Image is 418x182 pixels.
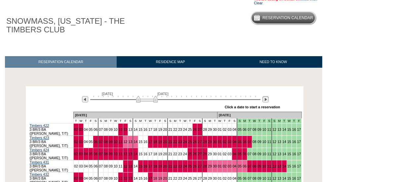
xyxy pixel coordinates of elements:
a: 05 [89,127,93,131]
a: 06 [243,127,247,131]
td: Mountains Mud Season - Fall 2025 [262,119,267,124]
a: 26 [193,140,197,144]
a: 11 [267,140,271,144]
a: 11 [267,176,271,180]
a: 15 [138,164,142,168]
a: 22 [173,127,177,131]
td: Mountains Mud Season - Fall 2025 [296,119,301,124]
a: 01 [218,164,222,168]
a: 10 [262,152,266,156]
td: F [192,119,197,124]
a: 04 [232,176,236,180]
a: 10 [114,164,118,168]
td: F [88,119,93,124]
td: T [178,119,183,124]
a: 28 [203,127,207,131]
a: 21 [168,140,172,144]
a: 04 [232,140,236,144]
a: 27 [198,176,202,180]
a: 06 [243,164,247,168]
td: [DATE] [217,112,301,119]
a: 08 [104,140,108,144]
a: 19 [158,176,162,180]
a: 24 [183,152,187,156]
a: 12 [272,127,276,131]
a: 03 [79,127,83,131]
a: 12 [124,164,128,168]
a: 28 [203,152,207,156]
a: 04 [84,164,88,168]
td: T [118,119,123,124]
a: 03 [79,140,83,144]
a: 08 [252,176,256,180]
a: 18 [153,176,157,180]
a: 15 [138,127,142,131]
a: 22 [173,152,177,156]
a: 17 [148,127,152,131]
a: 12 [272,140,276,144]
td: T [83,119,88,124]
a: 13 [128,176,132,180]
a: RESIDENCE MAP [117,56,224,68]
a: 14 [282,164,286,168]
a: 10 [114,176,118,180]
td: Mountains Mud Season - Fall 2025 [291,119,296,124]
h5: Reservation Calendar [262,16,313,20]
a: 29 [208,152,212,156]
a: 07 [99,176,103,180]
a: 02 [223,127,227,131]
a: 30 [213,164,217,168]
a: 11 [267,152,271,156]
a: 22 [173,176,177,180]
a: RESERVATION CALENDAR [5,56,117,68]
a: 07 [99,140,103,144]
td: S [93,119,98,124]
h1: SNOWMASS, [US_STATE] - THE TIMBERS CLUB [5,16,153,36]
a: 09 [109,127,113,131]
a: 12 [272,152,276,156]
a: 13 [128,140,132,144]
a: 12 [124,127,128,131]
a: 06 [94,152,97,156]
a: 04 [84,152,88,156]
a: 19 [158,152,162,156]
a: 16 [292,164,296,168]
a: 09 [109,140,113,144]
a: 17 [297,164,301,168]
a: 28 [203,164,207,168]
a: 25 [188,152,192,156]
a: 23 [178,140,182,144]
td: S [133,119,138,124]
td: M [138,119,143,124]
a: 11 [119,140,123,144]
a: 06 [243,176,247,180]
a: 18 [153,164,157,168]
a: 09 [257,164,261,168]
a: 11 [267,164,271,168]
a: 03 [228,140,232,144]
td: W [182,119,187,124]
a: 10 [262,140,266,144]
td: T [212,119,217,124]
a: 02 [74,127,78,131]
a: 05 [89,164,93,168]
a: 07 [99,164,103,168]
td: Mountains Mud Season - Fall 2025 [247,119,252,124]
a: 10 [114,127,118,131]
td: Mountains Mud Season - Fall 2025 [277,119,282,124]
a: 20 [163,176,167,180]
a: 30 [213,127,217,131]
a: 03 [228,152,232,156]
a: 07 [247,164,251,168]
td: W [78,119,83,124]
td: F [123,119,128,124]
a: 11 [119,164,123,168]
a: 06 [243,152,247,156]
a: 11 [119,152,123,156]
a: 13 [277,127,281,131]
a: 15 [287,152,291,156]
a: 10 [114,140,118,144]
a: 14 [133,164,137,168]
a: 14 [133,176,137,180]
td: 3 BR/3 BA ([PERSON_NAME], T/T) [29,148,74,160]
